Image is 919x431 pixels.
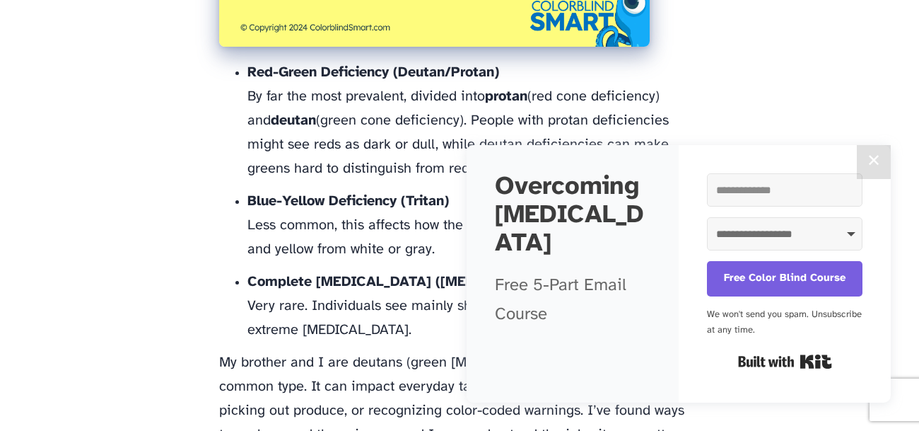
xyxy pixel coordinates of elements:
[857,145,891,179] button: Close
[485,89,527,104] strong: protan
[247,61,700,181] li: By far the most prevalent, divided into (red cone deficiency) and (green cone deficiency). People...
[247,65,499,80] strong: Red-Green Deficiency (Deutan/Protan)
[247,275,561,289] strong: Complete [MEDICAL_DATA] ([MEDICAL_DATA])
[495,272,650,330] p: Free 5-Part Email Course
[707,307,862,338] div: We won't send you spam. Unsubscribe at any time.
[707,261,862,297] button: Free Color Blind Course
[271,113,316,128] strong: deutan
[247,194,449,209] strong: Blue-Yellow Deficiency (Tritan)
[247,190,700,262] li: Less common, this affects how the eyes differentiate blue from green and yellow from white or gray.
[495,173,650,258] h2: Overcoming [MEDICAL_DATA]
[707,173,862,207] input: Email Address
[247,270,700,343] li: Very rare. Individuals see mainly shades of gray and often experience extreme [MEDICAL_DATA].
[738,349,832,374] a: Built with Kit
